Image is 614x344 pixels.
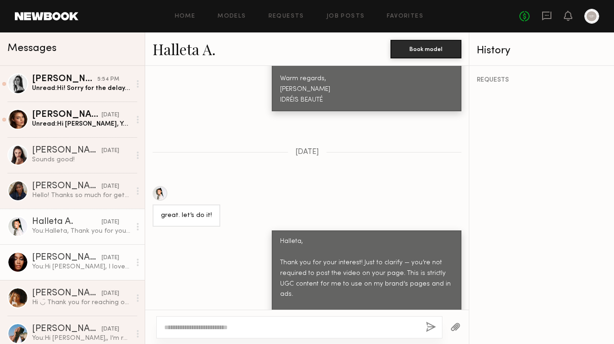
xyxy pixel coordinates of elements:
div: [DATE] [102,289,119,298]
div: [PERSON_NAME] [32,182,102,191]
a: Halleta A. [153,39,216,59]
span: [DATE] [295,148,319,156]
div: Unread: Hi! Sorry for the delay, here’s my info! I can’t wait to work together! [PERSON_NAME] [ST... [32,84,131,93]
a: Home [175,13,196,19]
div: great. let’s do it! [161,210,212,221]
div: Hi ◡̈ Thank you for reaching out. My rate for what you are looking for starts at $500. I have a f... [32,298,131,307]
div: [DATE] [102,218,119,227]
div: REQUESTS [477,77,607,83]
div: [DATE] [102,111,119,120]
div: Hello! Thanks so much for getting back to me! This sounds great 🩷 I would love to get a few quest... [32,191,131,200]
div: [PERSON_NAME] [32,253,102,262]
div: [PERSON_NAME] [32,325,102,334]
div: [DATE] [102,182,119,191]
a: Book model [390,45,461,52]
div: Unread: Hi [PERSON_NAME], Yes, that sounds great! So together, that would be $500, but I know you... [32,120,131,128]
div: [PERSON_NAME] [32,146,102,155]
button: Book model [390,40,461,58]
div: You: Hi [PERSON_NAME],, I’m reaching out from [GEOGRAPHIC_DATA] BEAUTÉ, a beauty brand that merge... [32,334,131,343]
div: You: Halleta, Thank you for your interest! Just to clarify — you’re not required to post the vide... [32,227,131,236]
div: 5:54 PM [97,75,119,84]
div: Sounds good! [32,155,131,164]
div: [DATE] [102,147,119,155]
a: Job Posts [326,13,365,19]
span: Messages [7,43,57,54]
a: Requests [269,13,304,19]
div: [PERSON_NAME] [32,289,102,298]
div: [PERSON_NAME] [32,75,97,84]
div: History [477,45,607,56]
a: Favorites [387,13,423,19]
div: You: Hi [PERSON_NAME], I love your content, it really aligns with the image and vision of IDRÉIS ... [32,262,131,271]
a: Models [217,13,246,19]
div: [DATE] [102,325,119,334]
div: [DATE] [102,254,119,262]
div: Halleta A. [32,217,102,227]
div: [PERSON_NAME] [32,110,102,120]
